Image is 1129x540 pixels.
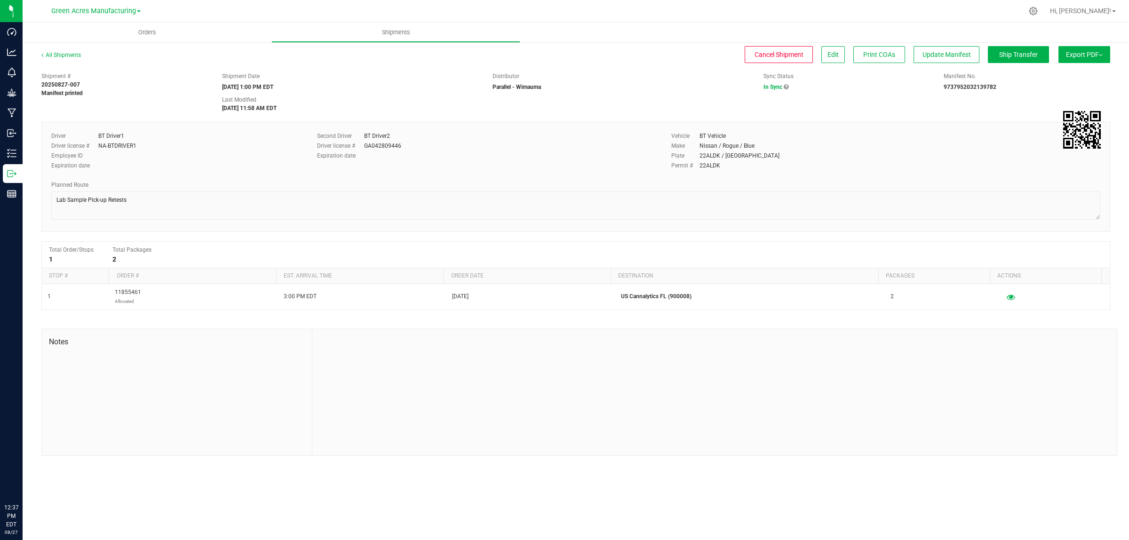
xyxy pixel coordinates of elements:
[271,23,520,42] a: Shipments
[115,297,141,306] p: Allocated
[112,246,151,253] span: Total Packages
[671,151,700,160] label: Plate
[7,48,16,57] inline-svg: Analytics
[763,72,794,80] label: Sync Status
[700,142,755,150] div: Nissan / Rogue / Blue
[369,28,423,37] span: Shipments
[317,142,364,150] label: Driver license #
[944,72,976,80] label: Manifest No.
[1063,111,1101,149] qrcode: 20250827-007
[853,46,905,63] button: Print COAs
[115,288,141,306] span: 11855461
[222,105,277,111] strong: [DATE] 11:58 AM EDT
[821,46,845,63] button: Edit
[49,336,305,348] span: Notes
[4,503,18,529] p: 12:37 PM EDT
[48,292,51,301] span: 1
[222,84,273,90] strong: [DATE] 1:00 PM EDT
[671,142,700,150] label: Make
[671,161,700,170] label: Permit #
[671,132,700,140] label: Vehicle
[276,268,444,284] th: Est. arrival time
[41,81,80,88] strong: 20250827-007
[51,151,98,160] label: Employee ID
[1050,7,1111,15] span: Hi, [PERSON_NAME]!
[41,90,83,96] strong: Manifest printed
[493,72,519,80] label: Distributor
[7,27,16,37] inline-svg: Dashboard
[49,255,53,263] strong: 1
[41,52,81,58] a: All Shipments
[317,132,364,140] label: Second Driver
[700,132,726,140] div: BT Vehicle
[914,46,979,63] button: Update Manifest
[7,108,16,118] inline-svg: Manufacturing
[621,292,879,301] p: US Cannalytics FL (900008)
[126,28,169,37] span: Orders
[700,161,720,170] div: 22ALDK
[443,268,611,284] th: Order date
[7,68,16,77] inline-svg: Monitoring
[51,132,98,140] label: Driver
[611,268,878,284] th: Destination
[7,169,16,178] inline-svg: Outbound
[112,255,116,263] strong: 2
[452,292,469,301] span: [DATE]
[700,151,779,160] div: 22ALDK / [GEOGRAPHIC_DATA]
[49,246,94,253] span: Total Order/Stops
[7,189,16,199] inline-svg: Reports
[1058,46,1110,63] button: Export PDF
[364,142,401,150] div: GA042809446
[827,51,839,58] span: Edit
[1063,111,1101,149] img: Scan me!
[863,51,895,58] span: Print COAs
[98,142,136,150] div: NA-BTDRIVER1
[109,268,276,284] th: Order #
[878,268,990,284] th: Packages
[7,149,16,158] inline-svg: Inventory
[23,23,271,42] a: Orders
[51,182,88,188] span: Planned Route
[763,84,782,90] span: In Sync
[42,268,109,284] th: Stop #
[51,161,98,170] label: Expiration date
[41,72,208,80] span: Shipment #
[944,84,996,90] strong: 9737952032139782
[4,529,18,536] p: 08/27
[9,465,38,493] iframe: Resource center
[1027,7,1039,16] div: Manage settings
[51,142,98,150] label: Driver license #
[890,292,894,301] span: 2
[1066,51,1103,58] span: Export PDF
[222,72,260,80] label: Shipment Date
[745,46,813,63] button: Cancel Shipment
[284,292,317,301] span: 3:00 PM EDT
[755,51,803,58] span: Cancel Shipment
[364,132,390,140] div: BT Driver2
[317,151,364,160] label: Expiration date
[7,88,16,97] inline-svg: Grow
[999,51,1038,58] span: Ship Transfer
[493,84,541,90] strong: Parallel - Wimauma
[222,95,256,104] label: Last Modified
[988,46,1049,63] button: Ship Transfer
[7,128,16,138] inline-svg: Inbound
[990,268,1101,284] th: Actions
[922,51,971,58] span: Update Manifest
[51,7,136,15] span: Green Acres Manufacturing
[98,132,124,140] div: BT Driver1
